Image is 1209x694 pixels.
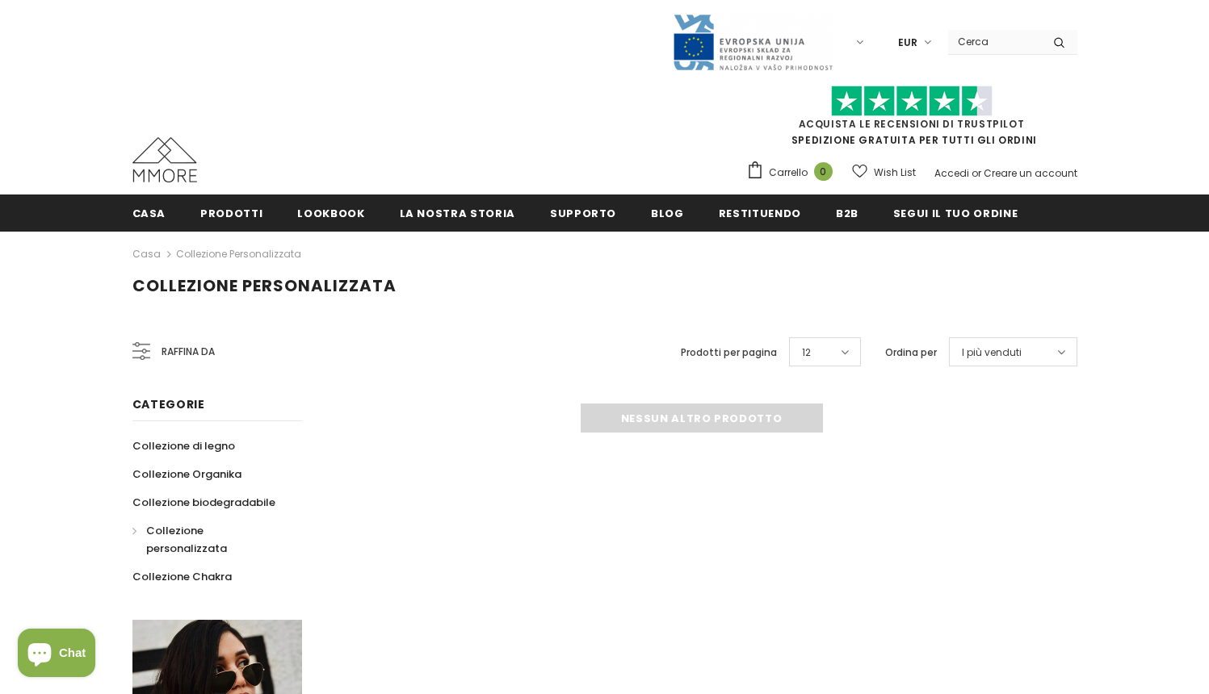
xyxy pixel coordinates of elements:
[146,523,227,556] span: Collezione personalizzata
[836,206,858,221] span: B2B
[132,569,232,584] span: Collezione Chakra
[132,562,232,591] a: Collezione Chakra
[132,432,235,460] a: Collezione di legno
[746,161,841,185] a: Carrello 0
[672,35,833,48] a: Javni Razpis
[746,93,1077,147] span: SPEDIZIONE GRATUITA PER TUTTI GLI ORDINI
[132,495,275,510] span: Collezione biodegradabile
[719,206,801,221] span: Restituendo
[799,117,1025,131] a: Acquista le recensioni di TrustPilot
[874,165,916,181] span: Wish List
[200,206,262,221] span: Prodotti
[297,206,364,221] span: Lookbook
[836,194,858,231] a: B2B
[132,460,241,488] a: Collezione Organika
[651,194,684,231] a: Blog
[132,245,161,264] a: Casa
[297,194,364,231] a: Lookbook
[814,162,833,181] span: 0
[132,137,197,182] img: Casi MMORE
[962,345,1022,361] span: I più venduti
[132,274,397,297] span: Collezione personalizzata
[831,86,993,117] img: Fidati di Pilot Stars
[162,343,215,361] span: Raffina da
[550,194,616,231] a: supporto
[176,247,301,261] a: Collezione personalizzata
[984,166,1077,180] a: Creare un account
[132,194,166,231] a: Casa
[672,13,833,72] img: Javni Razpis
[132,206,166,221] span: Casa
[802,345,811,361] span: 12
[132,516,284,562] a: Collezione personalizzata
[132,488,275,516] a: Collezione biodegradabile
[893,194,1018,231] a: Segui il tuo ordine
[972,166,981,180] span: or
[13,629,100,681] inbox-online-store-chat: Shopify online store chat
[719,194,801,231] a: Restituendo
[893,206,1018,221] span: Segui il tuo ordine
[651,206,684,221] span: Blog
[132,438,235,454] span: Collezione di legno
[550,206,616,221] span: supporto
[934,166,969,180] a: Accedi
[885,345,937,361] label: Ordina per
[132,396,205,412] span: Categorie
[681,345,777,361] label: Prodotti per pagina
[400,206,515,221] span: La nostra storia
[132,466,241,482] span: Collezione Organika
[852,158,916,186] a: Wish List
[769,165,808,181] span: Carrello
[948,30,1041,53] input: Search Site
[400,194,515,231] a: La nostra storia
[898,35,917,51] span: EUR
[200,194,262,231] a: Prodotti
